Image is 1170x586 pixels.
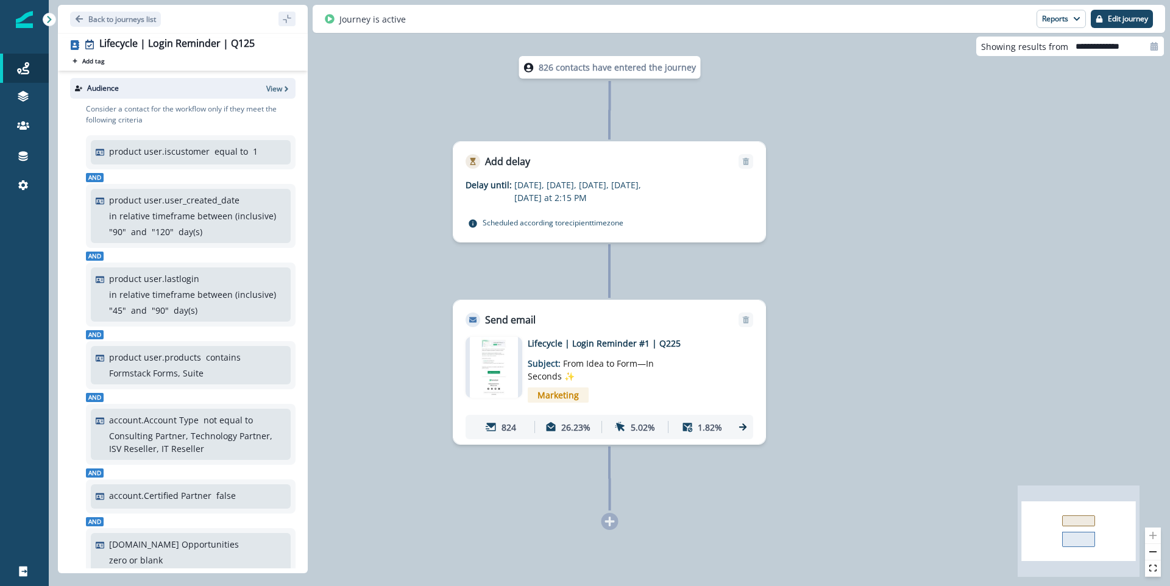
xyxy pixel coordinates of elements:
p: Subject: [528,350,680,383]
p: 1 [253,145,258,158]
span: And [86,173,104,182]
p: 5.02% [631,421,655,434]
span: And [86,393,104,402]
p: Delay until: [466,178,514,191]
p: product user.iscustomer [109,145,210,158]
p: day(s) [174,304,197,317]
p: and [131,225,147,238]
span: From Idea to Form—In Seconds ✨ [528,358,654,382]
p: in relative timeframe between (inclusive) [109,210,276,222]
div: Add delayRemoveDelay until:[DATE], [DATE], [DATE], [DATE], [DATE] at 2:15 PMScheduled according t... [453,141,766,242]
p: account.Account Type [109,414,199,426]
p: not equal to [204,414,253,426]
span: And [86,252,104,261]
button: Reports [1037,10,1086,28]
button: sidebar collapse toggle [278,12,296,26]
button: Edit journey [1091,10,1153,28]
p: account.Certified Partner [109,489,211,502]
p: [DATE], [DATE], [DATE], [DATE], [DATE] at 2:15 PM [514,178,667,204]
img: Inflection [16,11,33,28]
p: product user.lastlogin [109,272,199,285]
p: 1.82% [698,421,722,434]
img: email asset unavailable [470,337,518,398]
button: Go back [70,12,161,27]
div: Send emailRemoveemail asset unavailableLifecycle | Login Reminder #1 | Q225Subject: From Idea to ... [453,300,766,445]
p: equal to [214,145,248,158]
span: Marketing [528,387,589,403]
div: 826 contacts have entered the journey [493,56,727,79]
p: Showing results from [981,40,1068,53]
p: Back to journeys list [88,14,156,24]
p: " 45 " [109,304,126,317]
span: And [86,330,104,339]
g: Edge from 44c700da-77a1-4827-9d3d-d14af09dbcac to node-add-under-b42bb7df-71f5-4a53-9274-05c76aa9... [609,447,610,510]
p: 26.23% [561,421,590,434]
p: Consider a contact for the workflow only if they meet the following criteria [86,104,296,125]
p: " 120 " [152,225,174,238]
g: Edge from node-dl-count to e57e47e5-e08a-42ef-95a0-72eb1ded1a3c [609,81,610,139]
p: product user.user_created_date [109,194,239,207]
p: in relative timeframe between (inclusive) [109,288,276,301]
span: And [86,517,104,526]
p: [DOMAIN_NAME] Opportunities [109,538,239,551]
button: zoom out [1145,544,1161,560]
span: And [86,468,104,478]
p: and [131,304,147,317]
p: Add delay [485,154,530,169]
button: Add tag [70,56,107,66]
p: Formstack Forms, Suite [109,367,204,379]
p: 824 [502,421,516,434]
div: Lifecycle | Login Reminder | Q125 [99,38,255,51]
p: contains [206,351,241,364]
p: Scheduled according to recipient timezone [483,216,623,228]
button: View [266,83,291,94]
p: " 90 " [152,304,169,317]
p: Journey is active [339,13,406,26]
p: Add tag [82,57,104,65]
p: 826 contacts have entered the journey [539,61,696,74]
p: product user.products [109,351,201,364]
p: Send email [485,312,536,327]
button: fit view [1145,560,1161,577]
p: View [266,83,282,94]
p: day(s) [179,225,202,238]
p: false [216,489,236,502]
p: zero or blank [109,554,163,567]
p: Audience [87,83,119,94]
p: Edit journey [1108,15,1148,23]
p: Consulting Partner, Technology Partner, ISV Reseller, IT Reseller [109,429,283,455]
p: " 90 " [109,225,126,238]
p: Lifecycle | Login Reminder #1 | Q225 [528,337,723,350]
